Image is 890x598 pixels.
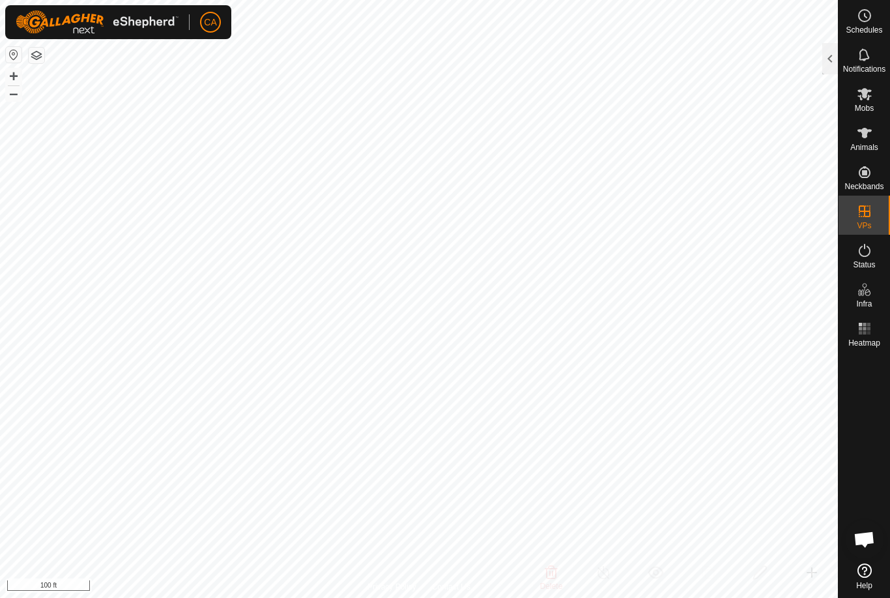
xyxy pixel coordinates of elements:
span: Schedules [846,26,882,34]
button: Map Layers [29,48,44,63]
span: Infra [856,300,872,308]
span: Mobs [855,104,874,112]
span: Notifications [843,65,885,73]
span: Neckbands [844,183,883,190]
span: VPs [857,222,871,230]
button: + [6,68,22,84]
span: Help [856,582,872,590]
a: Contact Us [432,581,470,593]
span: Heatmap [848,339,880,347]
span: CA [204,16,216,29]
button: Reset Map [6,47,22,63]
img: Gallagher Logo [16,10,179,34]
a: Privacy Policy [367,581,416,593]
button: – [6,85,22,101]
a: Open chat [845,520,884,559]
a: Help [839,558,890,595]
span: Status [853,261,875,269]
span: Animals [850,143,878,151]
